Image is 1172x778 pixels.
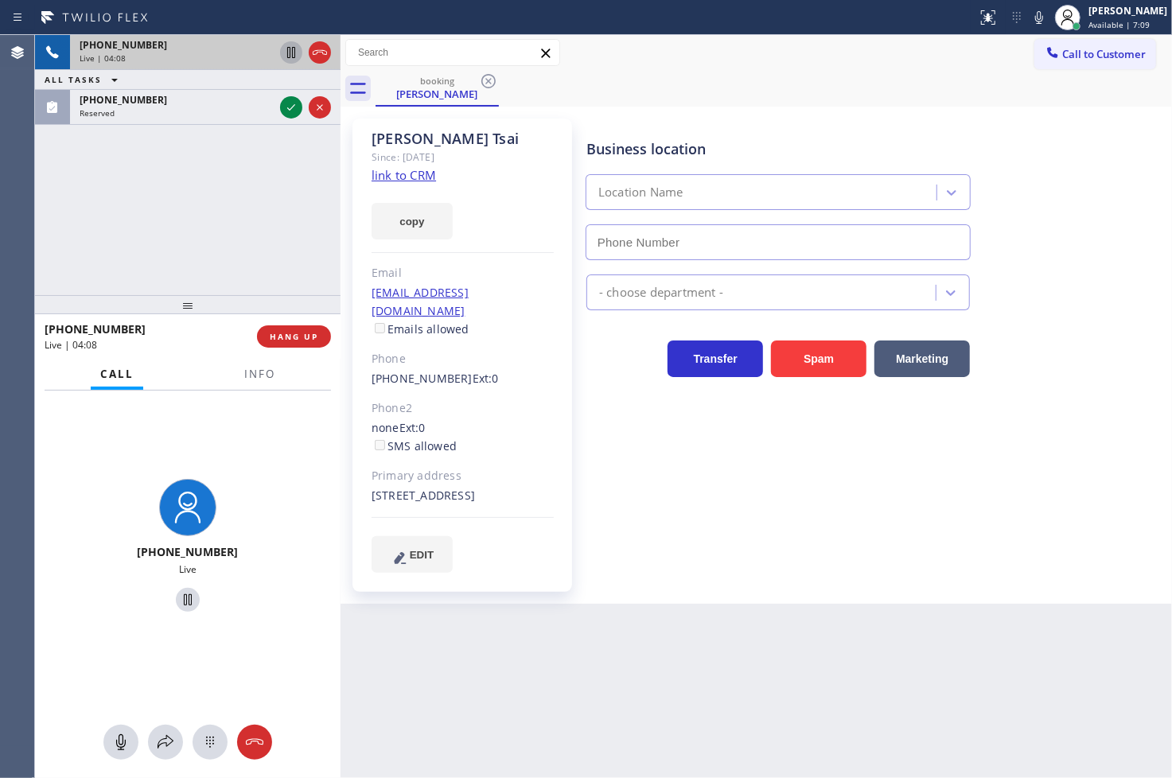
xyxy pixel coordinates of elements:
[586,138,970,160] div: Business location
[599,283,723,301] div: - choose department -
[35,70,134,89] button: ALL TASKS
[45,74,102,85] span: ALL TASKS
[176,588,200,612] button: Hold Customer
[668,340,763,377] button: Transfer
[1034,39,1156,69] button: Call to Customer
[244,367,275,381] span: Info
[1088,19,1150,30] span: Available | 7:09
[771,340,866,377] button: Spam
[309,96,331,119] button: Reject
[372,130,554,148] div: [PERSON_NAME] Tsai
[377,71,497,105] div: Alana Tsai
[598,184,683,202] div: Location Name
[375,440,385,450] input: SMS allowed
[80,53,126,64] span: Live | 04:08
[1088,4,1167,18] div: [PERSON_NAME]
[372,371,473,386] a: [PHONE_NUMBER]
[372,399,554,418] div: Phone2
[586,224,971,260] input: Phone Number
[874,340,970,377] button: Marketing
[372,467,554,485] div: Primary address
[410,549,434,561] span: EDIT
[100,367,134,381] span: Call
[372,167,436,183] a: link to CRM
[45,321,146,336] span: [PHONE_NUMBER]
[237,725,272,760] button: Hang up
[377,87,497,101] div: [PERSON_NAME]
[372,536,453,573] button: EDIT
[1062,47,1146,61] span: Call to Customer
[372,321,469,336] label: Emails allowed
[473,371,499,386] span: Ext: 0
[280,96,302,119] button: Accept
[372,487,554,505] div: [STREET_ADDRESS]
[257,325,331,348] button: HANG UP
[138,544,239,559] span: [PHONE_NUMBER]
[375,323,385,333] input: Emails allowed
[80,38,167,52] span: [PHONE_NUMBER]
[179,562,197,576] span: Live
[45,338,97,352] span: Live | 04:08
[80,93,167,107] span: [PHONE_NUMBER]
[235,359,285,390] button: Info
[280,41,302,64] button: Hold Customer
[270,331,318,342] span: HANG UP
[1028,6,1050,29] button: Mute
[372,350,554,368] div: Phone
[372,438,457,453] label: SMS allowed
[309,41,331,64] button: Hang up
[372,148,554,166] div: Since: [DATE]
[372,264,554,282] div: Email
[80,107,115,119] span: Reserved
[91,359,143,390] button: Call
[399,420,426,435] span: Ext: 0
[372,419,554,456] div: none
[377,75,497,87] div: booking
[372,203,453,239] button: copy
[193,725,228,760] button: Open dialpad
[346,40,559,65] input: Search
[148,725,183,760] button: Open directory
[103,725,138,760] button: Mute
[372,285,469,318] a: [EMAIL_ADDRESS][DOMAIN_NAME]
